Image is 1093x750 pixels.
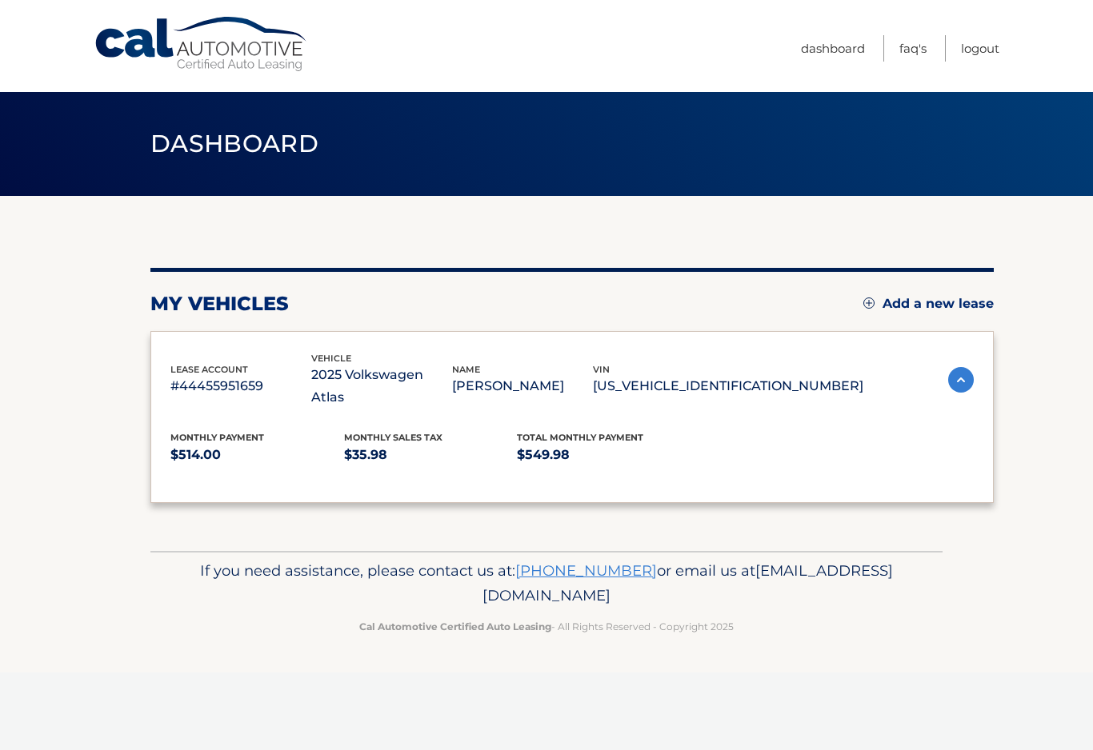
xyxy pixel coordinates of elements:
a: Dashboard [801,35,865,62]
p: 2025 Volkswagen Atlas [311,364,452,409]
span: lease account [170,364,248,375]
p: If you need assistance, please contact us at: or email us at [161,558,932,609]
h2: my vehicles [150,292,289,316]
a: Add a new lease [863,296,994,312]
span: Dashboard [150,129,318,158]
span: Monthly sales Tax [344,432,442,443]
p: - All Rights Reserved - Copyright 2025 [161,618,932,635]
span: vehicle [311,353,351,364]
span: Total Monthly Payment [517,432,643,443]
p: $35.98 [344,444,518,466]
img: accordion-active.svg [948,367,974,393]
span: vin [593,364,610,375]
span: Monthly Payment [170,432,264,443]
a: Logout [961,35,999,62]
span: name [452,364,480,375]
strong: Cal Automotive Certified Auto Leasing [359,620,551,632]
p: [US_VEHICLE_IDENTIFICATION_NUMBER] [593,375,863,397]
a: FAQ's [899,35,927,62]
p: #44455951659 [170,375,311,397]
img: add.svg [863,297,875,309]
p: [PERSON_NAME] [452,375,593,397]
p: $549.98 [517,444,691,466]
p: $514.00 [170,444,344,466]
a: Cal Automotive [94,16,310,73]
a: [PHONE_NUMBER] [515,561,657,580]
